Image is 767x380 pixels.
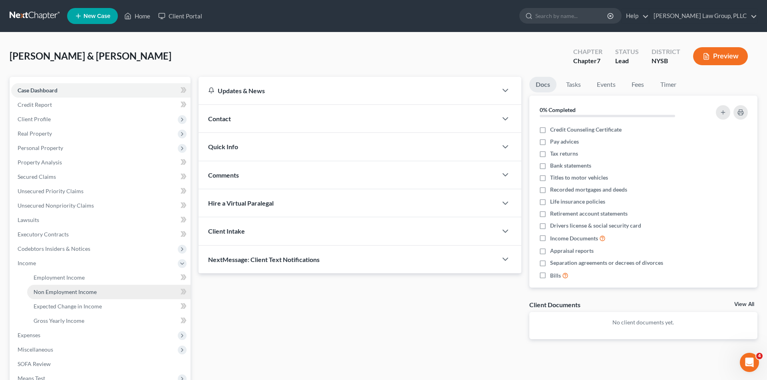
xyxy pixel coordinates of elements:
[34,274,85,281] span: Employment Income
[590,77,622,92] a: Events
[615,47,639,56] div: Status
[11,98,191,112] a: Credit Report
[11,184,191,198] a: Unsecured Priority Claims
[535,8,608,23] input: Search by name...
[18,116,51,122] span: Client Profile
[18,245,90,252] span: Codebtors Insiders & Notices
[550,138,579,146] span: Pay advices
[11,198,191,213] a: Unsecured Nonpriority Claims
[693,47,748,65] button: Preview
[550,198,605,206] span: Life insurance policies
[27,314,191,328] a: Gross Yearly Income
[208,86,488,95] div: Updates & News
[550,234,598,242] span: Income Documents
[550,162,591,170] span: Bank statements
[34,288,97,295] span: Non Employment Income
[597,57,600,64] span: 7
[615,56,639,66] div: Lead
[560,77,587,92] a: Tasks
[11,170,191,184] a: Secured Claims
[154,9,206,23] a: Client Portal
[18,360,51,367] span: SOFA Review
[18,159,62,166] span: Property Analysis
[652,56,680,66] div: NYSB
[550,272,561,280] span: Bills
[550,247,594,255] span: Appraisal reports
[550,259,663,267] span: Separation agreements or decrees of divorces
[734,302,754,307] a: View All
[18,346,53,353] span: Miscellaneous
[18,332,40,338] span: Expenses
[550,126,622,134] span: Credit Counseling Certificate
[18,101,52,108] span: Credit Report
[208,199,274,207] span: Hire a Virtual Paralegal
[622,9,649,23] a: Help
[34,317,84,324] span: Gross Yearly Income
[18,216,39,223] span: Lawsuits
[550,222,641,230] span: Drivers license & social security card
[550,186,627,194] span: Recorded mortgages and deeds
[120,9,154,23] a: Home
[11,213,191,227] a: Lawsuits
[652,47,680,56] div: District
[208,256,320,263] span: NextMessage: Client Text Notifications
[529,300,580,309] div: Client Documents
[18,202,94,209] span: Unsecured Nonpriority Claims
[529,77,556,92] a: Docs
[208,143,238,150] span: Quick Info
[625,77,651,92] a: Fees
[34,303,102,310] span: Expected Change in Income
[18,87,58,94] span: Case Dashboard
[573,56,602,66] div: Chapter
[11,155,191,170] a: Property Analysis
[18,231,69,238] span: Executory Contracts
[536,318,751,326] p: No client documents yet.
[550,174,608,182] span: Titles to motor vehicles
[208,171,239,179] span: Comments
[756,353,763,359] span: 4
[11,227,191,242] a: Executory Contracts
[650,9,757,23] a: [PERSON_NAME] Law Group, PLLC
[18,173,56,180] span: Secured Claims
[550,150,578,158] span: Tax returns
[540,106,576,113] strong: 0% Completed
[208,227,245,235] span: Client Intake
[18,188,83,194] span: Unsecured Priority Claims
[11,83,191,98] a: Case Dashboard
[11,357,191,371] a: SOFA Review
[550,210,628,218] span: Retirement account statements
[573,47,602,56] div: Chapter
[27,270,191,285] a: Employment Income
[27,285,191,299] a: Non Employment Income
[18,260,36,266] span: Income
[740,353,759,372] iframe: Intercom live chat
[18,144,63,151] span: Personal Property
[83,13,110,19] span: New Case
[654,77,683,92] a: Timer
[27,299,191,314] a: Expected Change in Income
[208,115,231,122] span: Contact
[10,50,171,62] span: [PERSON_NAME] & [PERSON_NAME]
[18,130,52,137] span: Real Property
